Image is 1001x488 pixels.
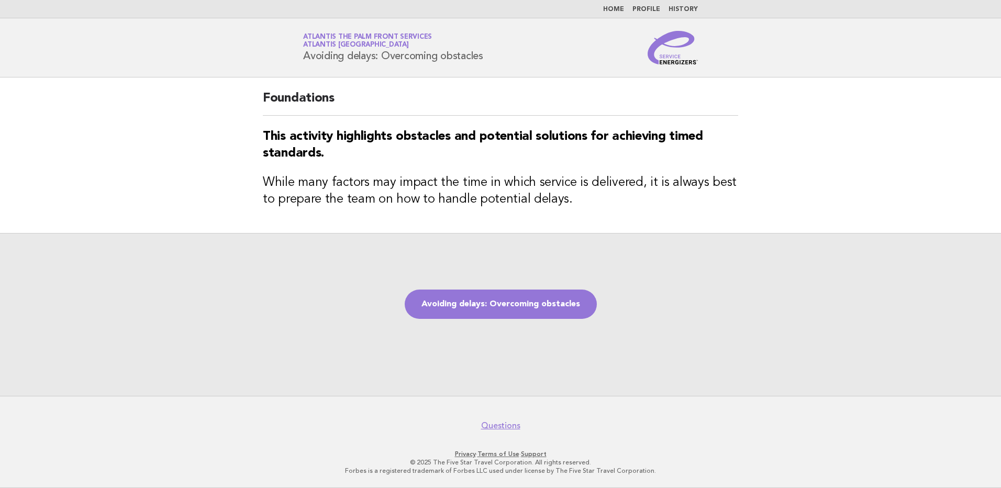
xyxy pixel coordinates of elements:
[405,290,597,319] a: Avoiding delays: Overcoming obstacles
[180,458,821,467] p: © 2025 The Five Star Travel Corporation. All rights reserved.
[263,174,738,208] h3: While many factors may impact the time in which service is delivered, it is always best to prepar...
[481,420,520,431] a: Questions
[303,34,483,61] h1: Avoiding delays: Overcoming obstacles
[303,34,432,48] a: Atlantis The Palm Front ServicesAtlantis [GEOGRAPHIC_DATA]
[521,450,547,458] a: Support
[263,90,738,116] h2: Foundations
[603,6,624,13] a: Home
[180,450,821,458] p: · ·
[477,450,519,458] a: Terms of Use
[669,6,698,13] a: History
[303,42,409,49] span: Atlantis [GEOGRAPHIC_DATA]
[455,450,476,458] a: Privacy
[648,31,698,64] img: Service Energizers
[263,130,703,160] strong: This activity highlights obstacles and potential solutions for achieving timed standards.
[180,467,821,475] p: Forbes is a registered trademark of Forbes LLC used under license by The Five Star Travel Corpora...
[632,6,660,13] a: Profile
